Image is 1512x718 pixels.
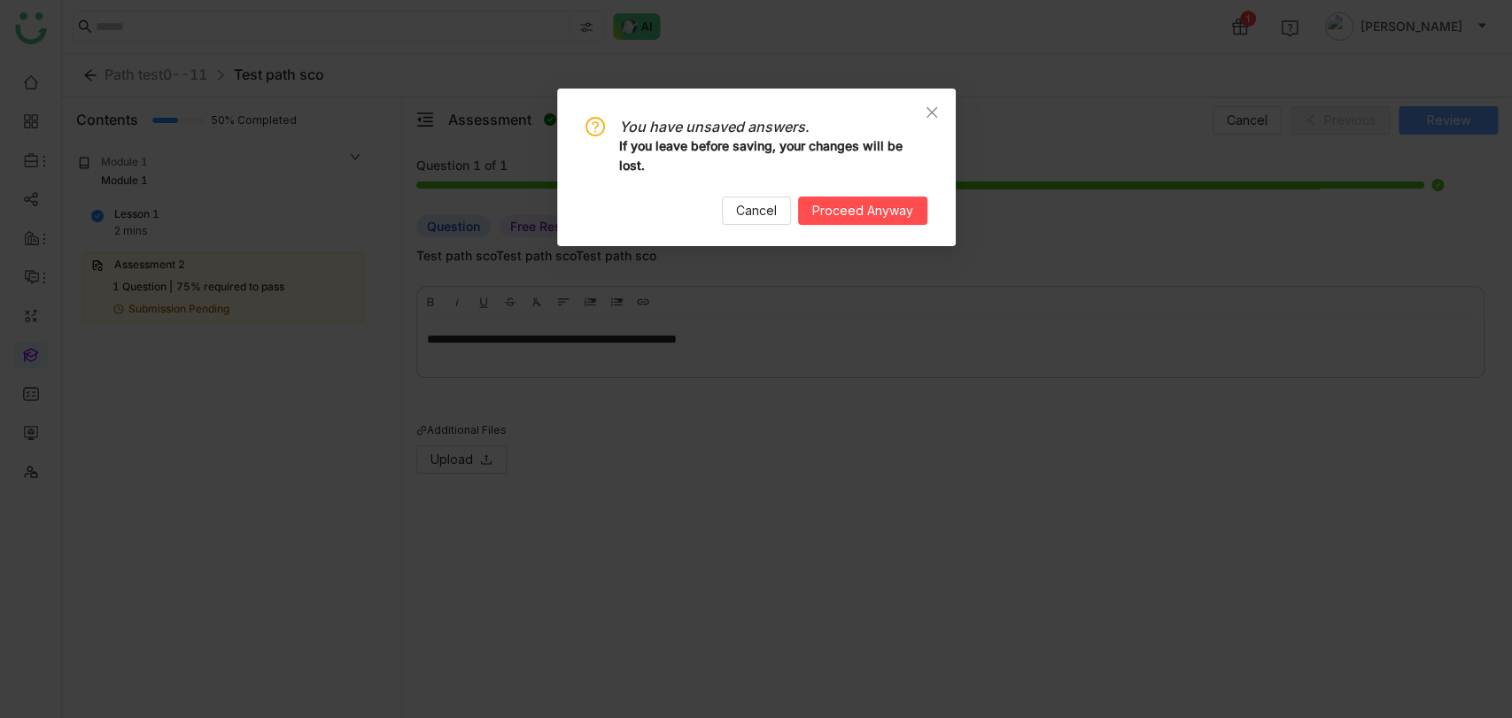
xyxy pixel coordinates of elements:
[619,118,809,135] i: You have unsaved answers.
[736,201,777,220] span: Cancel
[812,201,913,220] span: Proceed Anyway
[722,197,791,225] button: Cancel
[908,89,956,136] button: Close
[619,138,903,173] b: If you leave before saving, your changes will be lost.
[798,197,927,225] button: Proceed Anyway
